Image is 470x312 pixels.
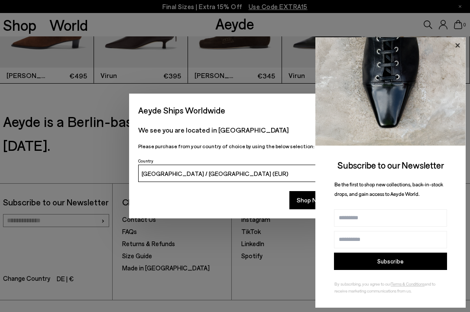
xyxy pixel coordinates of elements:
[138,103,225,118] span: Aeyde Ships Worldwide
[142,170,288,177] span: [GEOGRAPHIC_DATA] / [GEOGRAPHIC_DATA] (EUR)
[334,181,443,197] span: Be the first to shop new collections, back-in-stock drops, and gain access to Aeyde World.
[391,281,425,286] a: Terms & Conditions
[138,125,332,135] p: We see you are located in [GEOGRAPHIC_DATA]
[334,281,391,286] span: By subscribing, you agree to our
[337,159,444,170] span: Subscribe to our Newsletter
[138,142,332,150] p: Please purchase from your country of choice by using the below selection:
[334,253,447,270] button: Subscribe
[289,191,332,209] button: Shop Now
[315,37,466,146] img: ca3f721fb6ff708a270709c41d776025.jpg
[138,158,153,163] span: Country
